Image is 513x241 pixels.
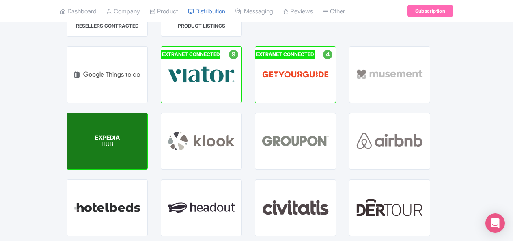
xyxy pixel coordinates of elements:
[76,22,138,30] div: RESELLERS CONTRACTED
[95,134,120,141] span: EXPEDIA
[407,5,453,17] a: Subscription
[161,46,242,103] a: EXTRANET CONNECTED 9
[67,113,148,170] a: EXTRANET CONNECTED 40 EXPEDIA HUB
[178,22,225,30] div: PRODUCT LISTINGS
[95,141,120,148] p: HUB
[255,46,336,103] a: EXTRANET CONNECTED 4
[485,213,505,233] div: Open Intercom Messenger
